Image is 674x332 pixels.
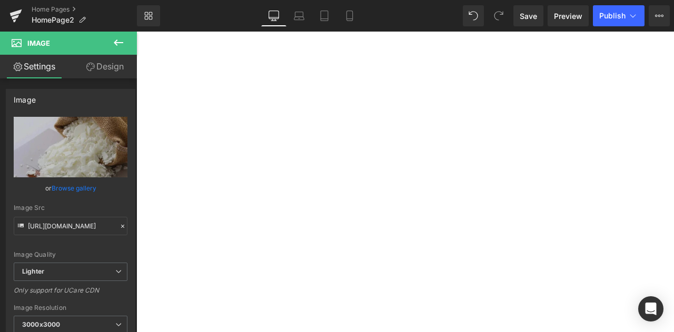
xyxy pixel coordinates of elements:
[286,5,312,26] a: Laptop
[137,5,160,26] a: New Library
[52,179,96,197] a: Browse gallery
[312,5,337,26] a: Tablet
[14,304,127,311] div: Image Resolution
[14,204,127,212] div: Image Src
[27,39,50,47] span: Image
[638,296,663,321] div: Open Intercom Messenger
[548,5,589,26] a: Preview
[71,55,139,78] a: Design
[14,89,36,104] div: Image
[22,267,44,275] b: Lighter
[593,5,645,26] button: Publish
[14,286,127,301] div: Only support for UCare CDN
[649,5,670,26] button: More
[32,16,74,24] span: HomePage2
[22,320,60,328] b: 3000x3000
[463,5,484,26] button: Undo
[520,11,537,22] span: Save
[261,5,286,26] a: Desktop
[337,5,362,26] a: Mobile
[554,11,582,22] span: Preview
[599,12,626,20] span: Publish
[14,251,127,258] div: Image Quality
[32,5,137,14] a: Home Pages
[488,5,509,26] button: Redo
[14,183,127,194] div: or
[14,217,127,235] input: Link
